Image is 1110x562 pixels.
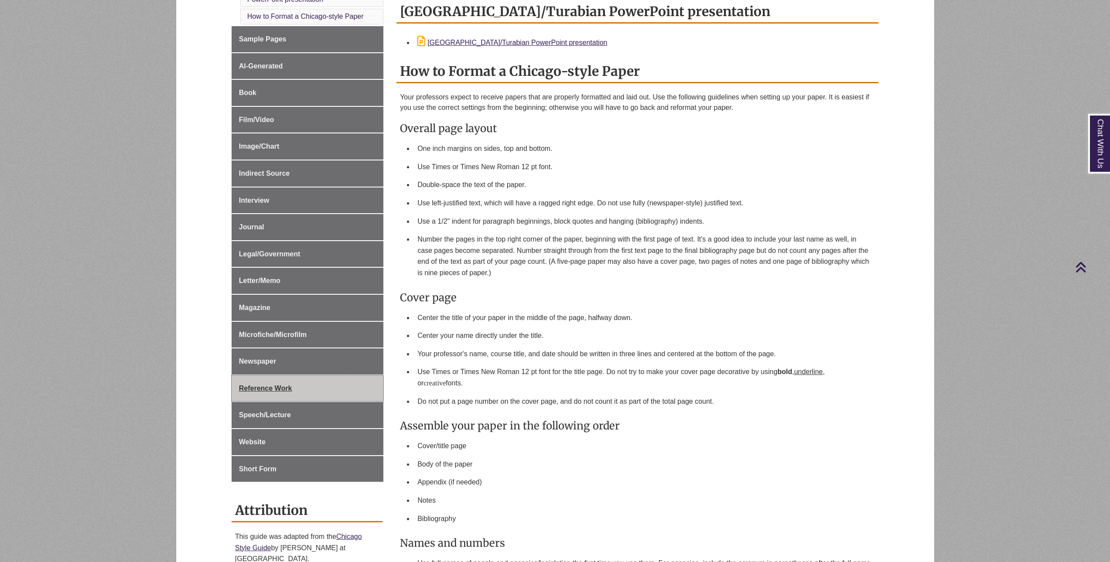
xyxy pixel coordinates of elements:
[424,379,446,387] span: creative
[1075,261,1108,273] a: Back to Top
[414,510,875,528] li: Bibliography
[400,92,875,113] p: Your professors expect to receive papers that are properly formatted and laid out. Use the follow...
[400,122,875,135] h3: Overall page layout
[414,473,875,491] li: Appendix (if needed)
[232,295,383,321] a: Magazine
[396,60,878,83] h2: How to Format a Chicago-style Paper
[232,26,383,52] a: Sample Pages
[232,348,383,375] a: Newspaper
[232,499,383,522] h2: Attribution
[239,331,307,338] span: Microfiche/Microfilm
[777,368,792,375] strong: bold
[414,345,875,363] li: Your professor's name, course title, and date should be written in three lines and centered at th...
[232,268,383,294] a: Letter/Memo
[247,13,364,20] a: How to Format a Chicago-style Paper
[396,0,878,24] h2: [GEOGRAPHIC_DATA]/Turabian PowerPoint presentation
[239,89,256,96] span: Book
[232,53,383,79] a: AI-Generated
[239,35,287,43] span: Sample Pages
[232,187,383,214] a: Interview
[232,402,383,428] a: Speech/Lecture
[232,107,383,133] a: Film/Video
[239,116,274,123] span: Film/Video
[239,438,266,446] span: Website
[239,358,276,365] span: Newspaper
[414,491,875,510] li: Notes
[239,170,290,177] span: Indirect Source
[794,368,823,375] span: underline
[239,250,300,258] span: Legal/Government
[239,304,270,311] span: Magazine
[414,176,875,194] li: Double-space the text of the paper.
[414,158,875,176] li: Use Times or Times New Roman 12 pt font.
[239,197,269,204] span: Interview
[414,140,875,158] li: One inch margins on sides, top and bottom.
[414,194,875,212] li: Use left-justified text, which will have a ragged right edge. Do not use fully (newspaper-style) ...
[414,455,875,473] li: Body of the paper
[232,241,383,267] a: Legal/Government
[239,143,279,150] span: Image/Chart
[239,385,292,392] span: Reference Work
[239,277,280,284] span: Letter/Memo
[414,392,875,411] li: Do not put a page number on the cover page, and do not count it as part of the total page count.
[239,62,283,70] span: AI-Generated
[232,375,383,402] a: Reference Work
[414,363,875,392] li: Use Times or Times New Roman 12 pt font for the title page. Do not try to make your cover page de...
[414,309,875,327] li: Center the title of your paper in the middle of the page, halfway down.
[235,533,362,552] a: Chicago Style Guide
[232,133,383,160] a: Image/Chart
[417,39,607,46] a: [GEOGRAPHIC_DATA]/Turabian PowerPoint presentation
[239,465,277,473] span: Short Form
[232,160,383,187] a: Indirect Source
[414,327,875,345] li: Center your name directly under the title.
[232,322,383,348] a: Microfiche/Microfilm
[400,419,875,433] h3: Assemble your paper in the following order
[414,212,875,231] li: Use a 1/2" indent for paragraph beginnings, block quotes and hanging (bibliography) indents.
[400,291,875,304] h3: Cover page
[400,536,875,550] h3: Names and numbers
[232,214,383,240] a: Journal
[232,80,383,106] a: Book
[414,230,875,282] li: Number the pages in the top right corner of the paper, beginning with the first page of text. It'...
[232,429,383,455] a: Website
[239,411,291,419] span: Speech/Lecture
[239,223,264,231] span: Journal
[414,437,875,455] li: Cover/title page
[232,456,383,482] a: Short Form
